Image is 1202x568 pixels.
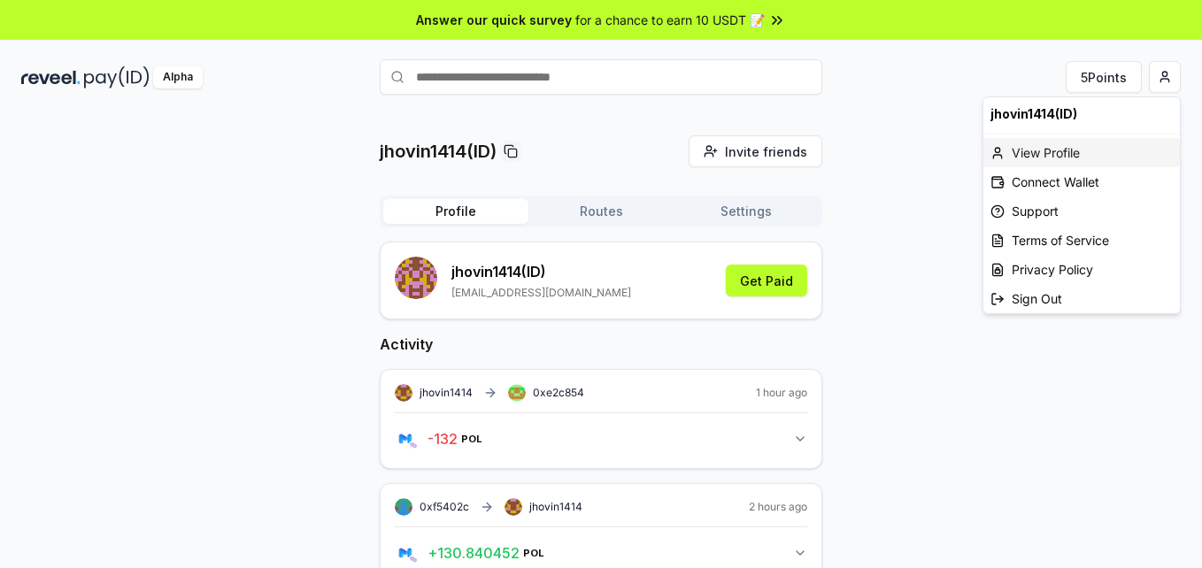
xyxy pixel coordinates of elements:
div: jhovin1414(ID) [983,97,1180,130]
a: Privacy Policy [983,255,1180,284]
div: View Profile [983,138,1180,167]
div: Sign Out [983,284,1180,313]
a: Support [983,196,1180,226]
div: Connect Wallet [983,167,1180,196]
a: Terms of Service [983,226,1180,255]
